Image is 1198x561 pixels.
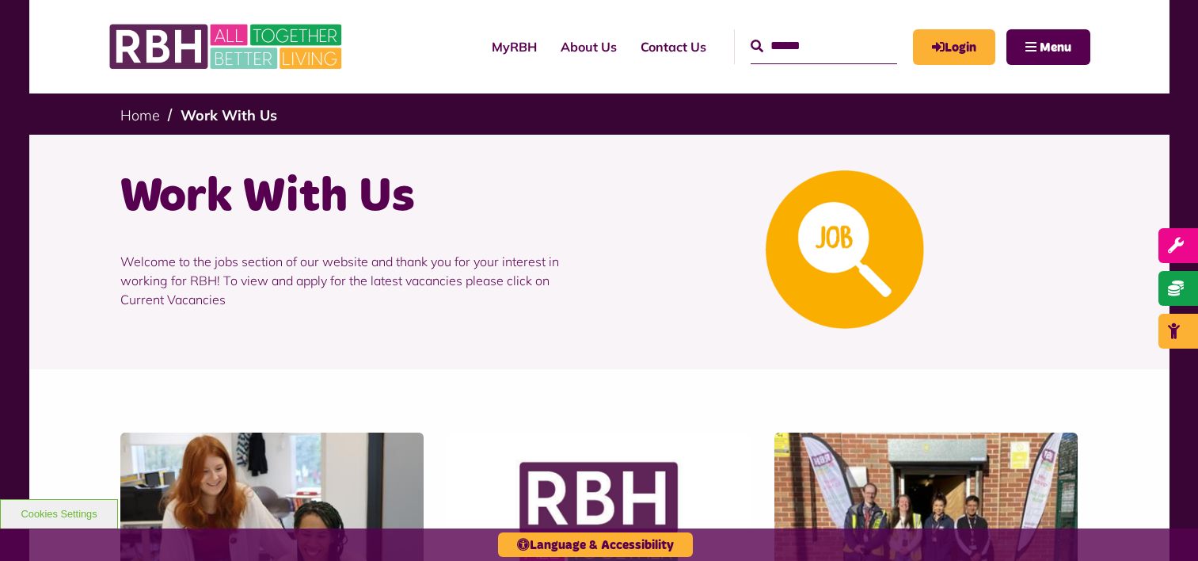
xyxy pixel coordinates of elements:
[549,25,629,68] a: About Us
[120,228,588,333] p: Welcome to the jobs section of our website and thank you for your interest in working for RBH! To...
[480,25,549,68] a: MyRBH
[120,106,160,124] a: Home
[108,16,346,78] img: RBH
[498,532,693,557] button: Language & Accessibility
[120,166,588,228] h1: Work With Us
[913,29,995,65] a: MyRBH
[1006,29,1090,65] button: Navigation
[1040,41,1071,54] span: Menu
[1127,490,1198,561] iframe: Netcall Web Assistant for live chat
[766,170,924,329] img: Looking For A Job
[181,106,277,124] a: Work With Us
[629,25,718,68] a: Contact Us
